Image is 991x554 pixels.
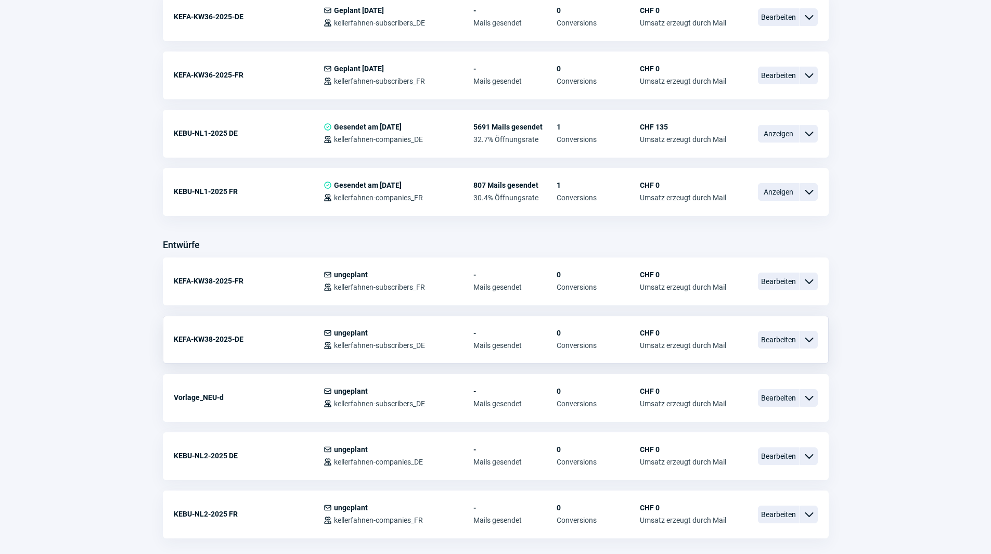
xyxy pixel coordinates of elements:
span: Umsatz erzeugt durch Mail [640,458,726,466]
span: ungeplant [334,504,368,512]
span: Umsatz erzeugt durch Mail [640,135,726,144]
span: 5691 Mails gesendet [473,123,557,131]
span: Umsatz erzeugt durch Mail [640,516,726,524]
span: Bearbeiten [758,506,800,523]
span: - [473,270,557,279]
span: 1 [557,181,640,189]
span: Anzeigen [758,183,800,201]
div: KEBU-NL1-2025 FR [174,181,324,202]
span: Umsatz erzeugt durch Mail [640,400,726,408]
span: Mails gesendet [473,400,557,408]
span: 0 [557,6,640,15]
span: Anzeigen [758,125,800,143]
span: 1 [557,123,640,131]
span: ungeplant [334,270,368,279]
span: Bearbeiten [758,273,800,290]
span: - [473,6,557,15]
span: kellerfahnen-subscribers_FR [334,283,425,291]
span: - [473,504,557,512]
span: - [473,329,557,337]
span: CHF 0 [640,6,726,15]
span: Gesendet am [DATE] [334,181,402,189]
span: CHF 0 [640,329,726,337]
span: 0 [557,329,640,337]
span: Bearbeiten [758,447,800,465]
span: 0 [557,65,640,73]
span: kellerfahnen-companies_FR [334,516,423,524]
span: 807 Mails gesendet [473,181,557,189]
span: Umsatz erzeugt durch Mail [640,283,726,291]
span: Umsatz erzeugt durch Mail [640,77,726,85]
span: Conversions [557,516,640,524]
span: ungeplant [334,329,368,337]
span: Conversions [557,283,640,291]
div: KEFA-KW36-2025-DE [174,6,324,27]
div: KEFA-KW38-2025-DE [174,329,324,350]
span: CHF 0 [640,504,726,512]
div: KEFA-KW36-2025-FR [174,65,324,85]
span: 0 [557,387,640,395]
div: KEBU-NL2-2025 DE [174,445,324,466]
span: Conversions [557,400,640,408]
span: Mails gesendet [473,283,557,291]
span: CHF 135 [640,123,726,131]
span: Geplant [DATE] [334,6,384,15]
span: Bearbeiten [758,67,800,84]
span: - [473,387,557,395]
span: Geplant [DATE] [334,65,384,73]
span: kellerfahnen-subscribers_FR [334,77,425,85]
span: CHF 0 [640,65,726,73]
span: Bearbeiten [758,331,800,349]
span: - [473,65,557,73]
span: CHF 0 [640,387,726,395]
h3: Entwürfe [163,237,200,253]
span: kellerfahnen-companies_DE [334,135,423,144]
span: 32.7% Öffnungsrate [473,135,557,144]
span: ungeplant [334,387,368,395]
span: 0 [557,445,640,454]
span: kellerfahnen-subscribers_DE [334,341,425,350]
span: 30.4% Öffnungsrate [473,194,557,202]
div: KEBU-NL2-2025 FR [174,504,324,524]
span: Conversions [557,135,640,144]
div: KEBU-NL1-2025 DE [174,123,324,144]
span: CHF 0 [640,181,726,189]
span: Umsatz erzeugt durch Mail [640,194,726,202]
span: Mails gesendet [473,77,557,85]
div: Vorlage_NEU-d [174,387,324,408]
span: ungeplant [334,445,368,454]
span: Umsatz erzeugt durch Mail [640,341,726,350]
span: Conversions [557,458,640,466]
span: kellerfahnen-subscribers_DE [334,19,425,27]
span: Conversions [557,194,640,202]
span: Conversions [557,341,640,350]
span: - [473,445,557,454]
span: CHF 0 [640,445,726,454]
span: Bearbeiten [758,389,800,407]
span: Mails gesendet [473,516,557,524]
span: kellerfahnen-companies_DE [334,458,423,466]
span: Conversions [557,77,640,85]
span: kellerfahnen-subscribers_DE [334,400,425,408]
span: kellerfahnen-companies_FR [334,194,423,202]
span: Mails gesendet [473,19,557,27]
span: CHF 0 [640,270,726,279]
span: Conversions [557,19,640,27]
span: Mails gesendet [473,341,557,350]
div: KEFA-KW38-2025-FR [174,270,324,291]
span: Gesendet am [DATE] [334,123,402,131]
span: 0 [557,270,640,279]
span: Bearbeiten [758,8,800,26]
span: 0 [557,504,640,512]
span: Umsatz erzeugt durch Mail [640,19,726,27]
span: Mails gesendet [473,458,557,466]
